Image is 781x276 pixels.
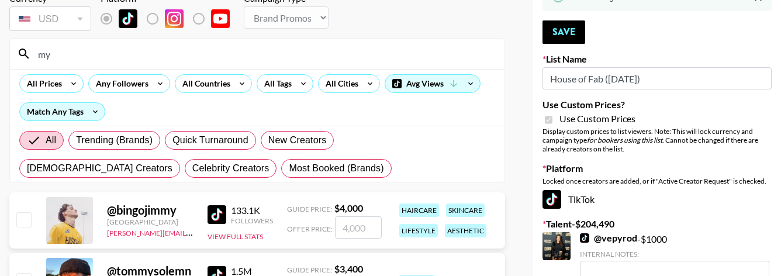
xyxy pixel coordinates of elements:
span: Most Booked (Brands) [289,161,383,175]
div: lifestyle [399,224,438,237]
span: Celebrity Creators [192,161,269,175]
label: Talent - $ 204,490 [542,218,772,230]
a: [PERSON_NAME][EMAIL_ADDRESS][DOMAIN_NAME] [107,226,280,237]
img: YouTube [211,9,230,28]
span: Guide Price: [287,265,332,274]
label: Use Custom Prices? [542,99,772,111]
div: Internal Notes: [580,250,769,258]
div: All Prices [20,75,64,92]
div: Followers [231,216,273,225]
div: All Tags [257,75,294,92]
img: TikTok [542,190,561,209]
span: Use Custom Prices [559,113,635,125]
span: New Creators [268,133,327,147]
span: All [46,133,56,147]
div: Currency is locked to USD [9,4,91,33]
div: List locked to TikTok. [101,6,239,31]
strong: $ 3,400 [334,263,363,274]
em: for bookers using this list [587,136,662,144]
div: skincare [446,203,485,217]
div: All Cities [319,75,361,92]
img: TikTok [208,205,226,224]
div: TikTok [542,190,772,209]
div: @ bingojimmy [107,203,193,218]
div: [GEOGRAPHIC_DATA] [107,218,193,226]
button: Save [542,20,585,44]
div: Locked once creators are added, or if "Active Creator Request" is checked. [542,177,772,185]
div: 133.1K [231,205,273,216]
div: aesthetic [445,224,486,237]
span: Guide Price: [287,205,332,213]
div: Display custom prices to list viewers. Note: This will lock currency and campaign type . Cannot b... [542,127,772,153]
div: Match Any Tags [20,103,105,120]
img: TikTok [580,233,589,243]
img: Instagram [165,9,184,28]
input: 4,000 [335,216,382,239]
span: [DEMOGRAPHIC_DATA] Creators [27,161,172,175]
div: haircare [399,203,439,217]
div: Avg Views [385,75,480,92]
span: Quick Turnaround [172,133,248,147]
button: View Full Stats [208,232,263,241]
div: All Countries [175,75,233,92]
div: USD [12,9,89,29]
div: Any Followers [89,75,151,92]
strong: $ 4,000 [334,202,363,213]
label: Platform [542,163,772,174]
span: Trending (Brands) [76,133,153,147]
a: @vepyrod [580,232,637,244]
img: TikTok [119,9,137,28]
input: Search by User Name [31,44,497,63]
label: List Name [542,53,772,65]
span: Offer Price: [287,225,333,233]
